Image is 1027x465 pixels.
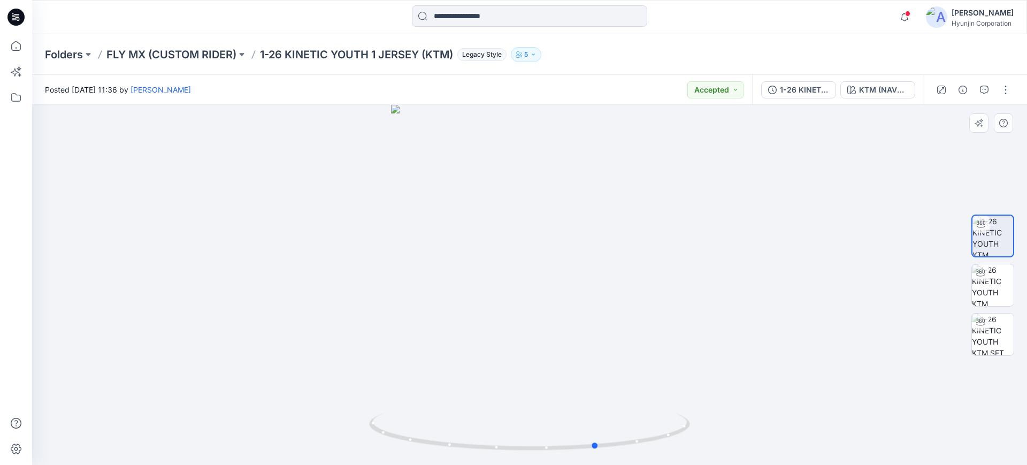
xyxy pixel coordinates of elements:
img: 1-26 KINETIC YOUTH KTM SET [972,314,1014,355]
span: Posted [DATE] 11:36 by [45,84,191,95]
img: 1-26 KINETIC YOUTH KTM JERSEY2 [972,264,1014,306]
img: avatar [926,6,947,28]
div: KTM (NAVY/ORANGE) [859,84,908,96]
a: FLY MX (CUSTOM RIDER) [106,47,236,62]
a: Folders [45,47,83,62]
button: Details [954,81,971,98]
button: Legacy Style [453,47,507,62]
button: 1-26 KINETIC YOUTH 1 JERSEY (KTM) [761,81,836,98]
div: [PERSON_NAME] [952,6,1014,19]
p: 5 [524,49,528,60]
div: Hyunjin Corporation [952,19,1014,27]
p: 1-26 KINETIC YOUTH 1 JERSEY (KTM) [260,47,453,62]
div: 1-26 KINETIC YOUTH 1 JERSEY (KTM) [780,84,829,96]
button: 5 [511,47,541,62]
a: [PERSON_NAME] [131,85,191,94]
img: 1-26 KINETIC YOUTH KTM JERSEY1 [972,216,1013,256]
button: KTM (NAVY/ORANGE) [840,81,915,98]
span: Legacy Style [457,48,507,61]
